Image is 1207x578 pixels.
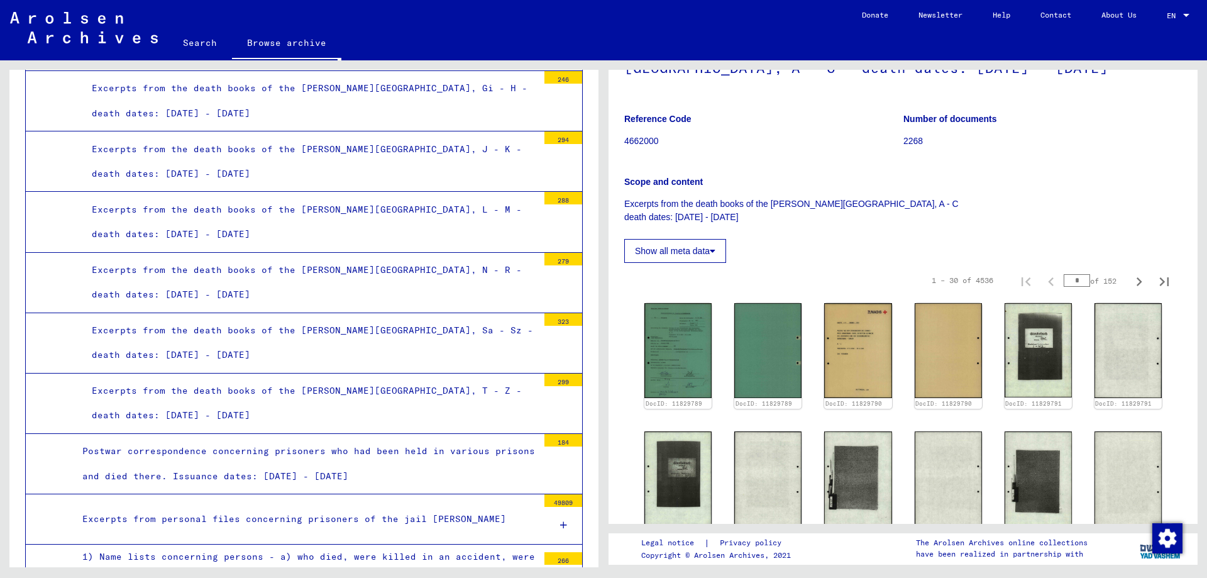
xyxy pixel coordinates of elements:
[710,536,796,550] a: Privacy policy
[932,275,993,286] div: 1 – 30 of 4536
[1094,303,1162,398] img: 002.jpg
[624,114,692,124] b: Reference Code
[903,135,1182,148] p: 2268
[734,431,802,526] img: 002.jpg
[544,374,582,386] div: 299
[1005,400,1062,407] a: DocID: 11829791
[544,71,582,84] div: 246
[544,192,582,204] div: 288
[82,137,538,186] div: Excerpts from the death books of the [PERSON_NAME][GEOGRAPHIC_DATA], J - K - death dates: [DATE] ...
[646,400,702,407] a: DocID: 11829789
[824,431,891,526] img: 001.jpg
[641,550,796,561] p: Copyright © Arolsen Archives, 2021
[1167,11,1181,20] span: EN
[10,12,158,43] img: Arolsen_neg.svg
[82,197,538,247] div: Excerpts from the death books of the [PERSON_NAME][GEOGRAPHIC_DATA], L - M - death dates: [DATE] ...
[624,177,703,187] b: Scope and content
[624,239,726,263] button: Show all meta data
[544,552,582,565] div: 266
[624,197,1182,224] p: Excerpts from the death books of the [PERSON_NAME][GEOGRAPHIC_DATA], A - C death dates: [DATE] - ...
[734,303,802,398] img: 002.jpg
[736,400,792,407] a: DocID: 11829789
[82,318,538,367] div: Excerpts from the death books of the [PERSON_NAME][GEOGRAPHIC_DATA], Sa - Sz - death dates: [DATE...
[544,494,582,507] div: 49809
[641,536,704,550] a: Legal notice
[1064,275,1127,287] div: of 152
[644,303,712,398] img: 001.jpg
[232,28,341,60] a: Browse archive
[825,400,882,407] a: DocID: 11829790
[544,253,582,265] div: 279
[644,431,712,526] img: 001.jpg
[1095,400,1152,407] a: DocID: 11829791
[544,434,582,447] div: 184
[1005,431,1072,526] img: 001.jpg
[824,303,891,398] img: 001.jpg
[544,131,582,144] div: 294
[544,313,582,326] div: 323
[1013,268,1039,293] button: First page
[1039,268,1064,293] button: Previous page
[641,536,796,550] div: |
[168,28,232,58] a: Search
[1005,303,1072,397] img: 001.jpg
[1137,533,1184,564] img: yv_logo.png
[915,400,972,407] a: DocID: 11829790
[82,258,538,307] div: Excerpts from the death books of the [PERSON_NAME][GEOGRAPHIC_DATA], N - R - death dates: [DATE] ...
[915,303,982,398] img: 002.jpg
[82,379,538,428] div: Excerpts from the death books of the [PERSON_NAME][GEOGRAPHIC_DATA], T - Z - death dates: [DATE] ...
[915,431,982,526] img: 002.jpg
[916,537,1088,548] p: The Arolsen Archives online collections
[1152,523,1182,553] img: Change consent
[73,439,538,488] div: Postwar correspondence concerning prisoners who had been held in various prisons and died there. ...
[903,114,997,124] b: Number of documents
[1152,523,1182,553] div: Change consent
[1094,431,1162,527] img: 002.jpg
[1152,268,1177,293] button: Last page
[916,548,1088,560] p: have been realized in partnership with
[82,76,538,125] div: Excerpts from the death books of the [PERSON_NAME][GEOGRAPHIC_DATA], Gi - H - death dates: [DATE]...
[624,135,903,148] p: 4662000
[73,507,538,531] div: Excerpts from personal files concerning prisoners of the jail [PERSON_NAME]
[1127,268,1152,293] button: Next page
